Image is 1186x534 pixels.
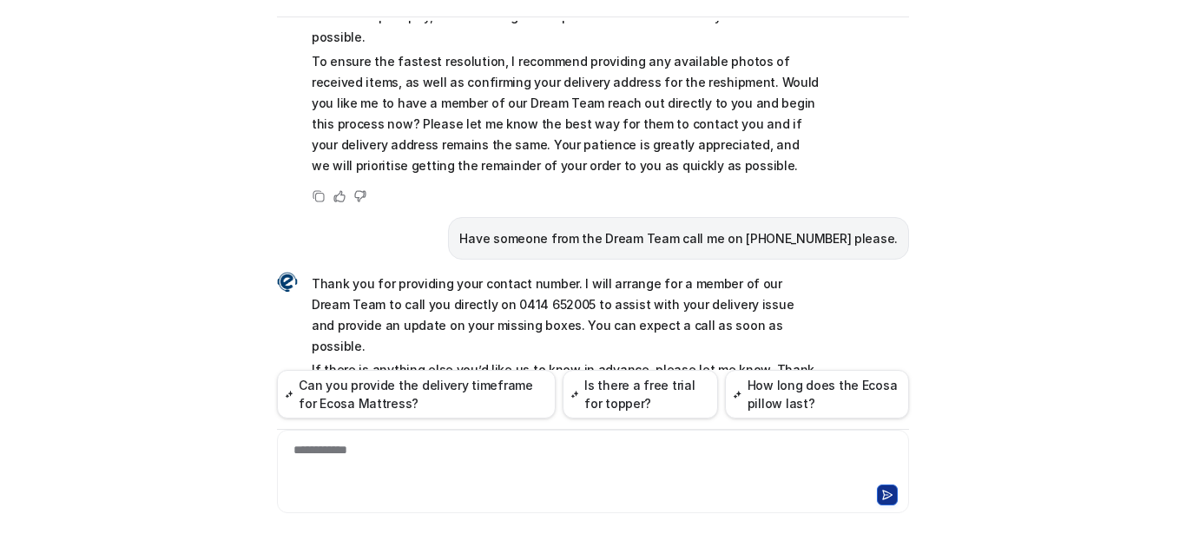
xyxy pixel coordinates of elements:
p: To ensure the fastest resolution, I recommend providing any available photos of received items, a... [312,51,820,176]
button: Is there a free trial for topper? [563,370,718,419]
button: Can you provide the delivery timeframe for Ecosa Mattress? [277,370,556,419]
p: Thank you for providing your contact number. I will arrange for a member of our Dream Team to cal... [312,274,820,357]
p: Have someone from the Dream Team call me on [PHONE_NUMBER] please. [459,228,898,249]
img: Widget [277,272,298,293]
p: If there is anything else you’d like us to know in advance, please let me know. Thank you for you... [312,359,820,401]
button: How long does the Ecosa pillow last? [725,370,909,419]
